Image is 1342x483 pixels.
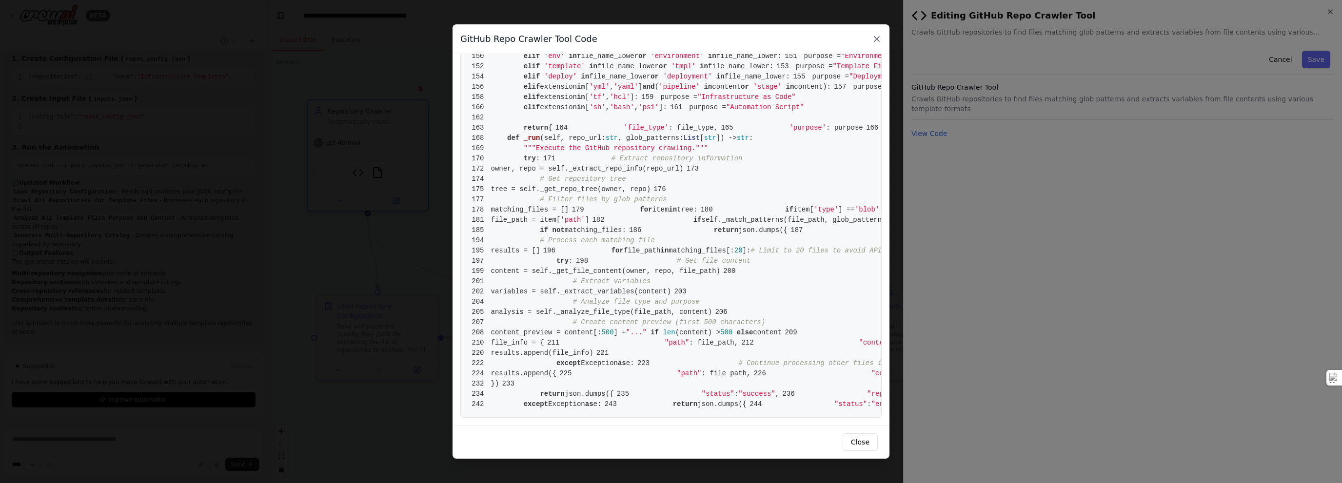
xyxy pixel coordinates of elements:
[832,62,894,70] span: "Template File"
[524,103,540,111] span: elif
[701,369,750,377] span: : file_path,
[556,257,569,265] span: try
[724,73,789,80] span: file_name_lower:
[669,247,734,254] span: matching_files[:
[697,93,796,101] span: "Infrastructure as Code"
[569,257,572,265] span: :
[589,215,612,225] span: 182
[659,103,667,111] span: ]:
[548,400,585,408] span: Exception
[788,225,810,235] span: 187
[683,164,706,174] span: 173
[469,247,540,254] span: results = []
[524,83,540,91] span: elif
[524,155,536,162] span: try
[652,206,669,213] span: item
[734,247,743,254] span: 20
[612,155,743,162] span: # Extract repository information
[469,133,491,143] span: 168
[469,266,491,276] span: 199
[544,134,606,142] span: self, repo_url:
[524,144,708,152] span: """Execute the GitHub repository crawling."""
[469,174,491,184] span: 174
[491,328,602,336] span: content_preview = content[:
[593,400,602,408] span: e:
[738,338,761,348] span: 212
[871,369,941,377] span: "content_preview"
[585,103,589,111] span: [
[638,83,642,91] span: ]
[565,390,614,398] span: json.dumps({
[716,134,720,142] span: ]
[738,390,775,398] span: "success"
[610,103,634,111] span: 'bash'
[677,206,697,213] span: tree:
[804,52,841,60] span: purpose =
[469,288,671,295] span: variables = self._extract_variables(content)
[785,206,793,213] span: if
[720,134,737,142] span: ) ->
[540,226,548,234] span: if
[556,359,581,367] span: except
[606,93,610,101] span: ,
[683,134,700,142] span: List
[796,62,833,70] span: purpose =
[469,256,491,266] span: 197
[565,226,626,234] span: matching_files:
[469,102,491,113] span: 160
[794,83,831,91] span: content):
[626,359,634,367] span: e:
[716,73,725,80] span: in
[741,83,749,91] span: or
[585,400,593,408] span: as
[469,338,491,348] span: 210
[593,348,616,358] span: 221
[548,124,552,132] span: {
[618,359,626,367] span: as
[524,134,540,142] span: _run
[544,73,577,80] span: 'deploy'
[524,93,540,101] span: elif
[469,164,491,174] span: 172
[712,83,741,91] span: content
[853,83,890,91] span: purpose =
[540,103,577,111] span: extension
[544,338,567,348] span: 211
[589,62,597,70] span: in
[775,390,779,398] span: ,
[659,83,700,91] span: 'pipeline'
[634,103,638,111] span: ,
[859,339,928,347] span: "content_preview"
[867,390,916,398] span: "repository"
[469,328,491,338] span: 208
[469,61,491,72] span: 152
[540,134,544,142] span: (
[697,205,720,215] span: 180
[469,379,491,389] span: 232
[697,400,747,408] span: json.dumps({
[704,134,716,142] span: str
[630,93,638,101] span: ]:
[469,113,491,123] span: 162
[577,52,638,60] span: file_name_lower
[782,51,804,61] span: 151
[469,143,491,154] span: 169
[589,83,610,91] span: 'yml'
[524,73,540,80] span: elif
[789,124,826,132] span: 'purpose'
[469,317,491,328] span: 207
[626,225,649,235] span: 186
[469,184,491,194] span: 175
[585,83,589,91] span: [
[469,369,556,377] span: results.append({
[712,307,734,317] span: 206
[469,246,491,256] span: 195
[469,72,491,82] span: 154
[834,400,867,408] span: "status"
[540,236,654,244] span: # Process each matching file
[469,368,491,379] span: 224
[661,247,669,254] span: in
[779,389,802,399] span: 236
[536,155,540,162] span: :
[716,52,782,60] span: file_name_lower:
